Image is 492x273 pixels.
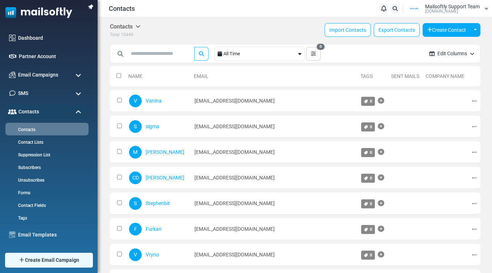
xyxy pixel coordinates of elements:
[317,44,325,50] span: 0
[191,218,358,240] td: [EMAIL_ADDRESS][DOMAIN_NAME]
[5,177,87,183] a: Unsubscribes
[223,47,297,61] div: All Time
[191,141,358,163] td: [EMAIL_ADDRESS][DOMAIN_NAME]
[378,247,384,262] a: Add Tag
[191,116,358,138] td: [EMAIL_ADDRESS][DOMAIN_NAME]
[424,44,480,63] button: Edit Columns
[191,167,358,189] td: [EMAIL_ADDRESS][DOMAIN_NAME]
[5,215,87,221] a: Tags
[378,222,384,236] a: Add Tag
[378,119,384,134] a: Add Tag
[18,108,39,116] span: Contacts
[5,190,87,196] a: Forms
[194,73,209,79] a: Email
[423,23,471,37] button: Create Contact
[405,3,488,14] a: User Logo Mailsoftly Support Team [DOMAIN_NAME]
[129,248,142,261] span: V
[146,252,159,257] a: Vryno
[8,109,17,114] img: contacts-icon-active.svg
[191,244,358,266] td: [EMAIL_ADDRESS][DOMAIN_NAME]
[146,175,184,181] a: [PERSON_NAME]
[370,99,372,104] span: 0
[129,146,142,159] span: M
[18,34,85,42] a: Dashboard
[361,148,375,157] a: 0
[146,149,184,155] a: [PERSON_NAME]
[425,73,465,79] a: Company Name
[361,225,375,234] a: 0
[129,172,142,184] span: CD
[378,196,384,211] a: Add Tag
[110,23,141,30] h5: Contacts
[361,122,375,131] a: 0
[25,256,79,264] span: Create Email Campaign
[370,124,372,129] span: 0
[5,164,87,171] a: Subscribers
[405,3,423,14] img: User Logo
[370,175,372,181] span: 0
[129,120,142,133] span: S
[146,98,162,104] a: Vanina
[121,32,133,37] span: 10449
[18,71,58,79] span: Email Campaigns
[325,23,371,37] a: Import Contacts
[128,73,142,79] a: Name
[5,202,87,209] a: Contact Fields
[18,231,85,239] a: Email Templates
[19,53,85,60] a: Partner Account
[5,139,87,146] a: Contact Lists
[129,223,142,235] span: F
[146,200,170,206] a: Stephenbit
[360,73,373,79] a: Tags
[370,201,372,206] span: 0
[391,73,419,79] a: Sent Mails
[109,4,135,13] span: Contacts
[361,174,375,183] a: 0
[361,251,375,260] a: 0
[110,32,120,37] span: Total
[9,35,16,41] img: dashboard-icon.svg
[425,73,465,79] span: translation missing: en.crm_contacts.form.list_header.company_name
[378,145,384,159] a: Add Tag
[361,97,375,106] a: 0
[146,123,159,129] a: sigma
[5,126,87,133] a: Contacts
[129,197,142,210] span: S
[378,170,384,185] a: Add Tag
[9,90,16,96] img: sms-icon.png
[378,94,384,108] a: Add Tag
[18,90,28,97] span: SMS
[425,9,458,13] span: [DOMAIN_NAME]
[370,227,372,232] span: 0
[425,4,480,9] span: Mailsoftly Support Team
[370,150,372,155] span: 0
[129,95,142,107] span: V
[374,23,420,37] a: Export Contacts
[370,252,372,257] span: 0
[306,47,321,61] button: 0
[5,152,87,158] a: Suppression List
[9,71,16,78] img: campaigns-icon.png
[9,231,16,238] img: email-templates-icon.svg
[191,90,358,112] td: [EMAIL_ADDRESS][DOMAIN_NAME]
[361,199,375,208] a: 0
[146,226,162,232] a: Furkan
[191,192,358,214] td: [EMAIL_ADDRESS][DOMAIN_NAME]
